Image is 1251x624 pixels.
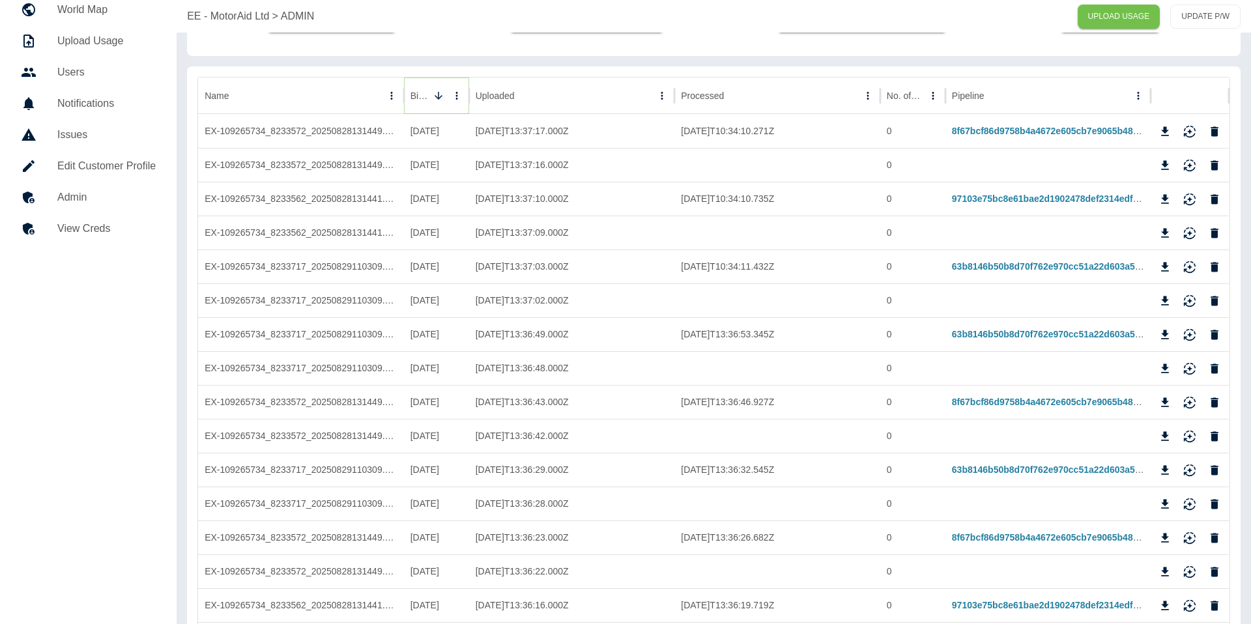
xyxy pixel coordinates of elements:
[1155,461,1175,480] button: Download
[880,520,945,554] div: 0
[1180,427,1200,446] button: Reimport
[880,385,945,419] div: 0
[476,91,515,101] div: Uploaded
[198,520,404,554] div: EX-109265734_8233572_20250828131449.csv
[469,453,675,487] div: 2025-09-12T13:36:29.000Z
[1180,122,1200,141] button: Reimport
[404,351,469,385] div: 26/07/2025
[674,114,880,148] div: 2025-09-15T10:34:10.271Z
[469,351,675,385] div: 2025-09-12T13:36:48.000Z
[404,148,469,182] div: 26/08/2025
[1205,257,1224,277] button: Delete
[198,487,404,520] div: EX-109265734_8233717_20250829110309.ZIP;
[1205,596,1224,616] button: Delete
[1205,528,1224,548] button: Delete
[880,453,945,487] div: 0
[404,114,469,148] div: 26/08/2025
[880,317,945,351] div: 0
[469,148,675,182] div: 2025-09-12T13:37:16.000Z
[1205,427,1224,446] button: Delete
[880,419,945,453] div: 0
[1155,325,1175,345] button: Download
[674,520,880,554] div: 2025-09-12T13:36:26.682Z
[681,91,724,101] div: Processed
[1155,223,1175,243] button: Download
[1155,257,1175,277] button: Download
[469,487,675,520] div: 2025-09-12T13:36:28.000Z
[57,64,156,80] h5: Users
[1205,393,1224,412] button: Delete
[469,419,675,453] div: 2025-09-12T13:36:42.000Z
[880,148,945,182] div: 0
[198,216,404,249] div: EX-109265734_8233562_20250828131441.ZIP;
[10,57,166,88] a: Users
[429,87,448,105] button: Sort
[10,213,166,244] a: View Creds
[469,385,675,419] div: 2025-09-12T13:36:43.000Z
[1180,562,1200,582] button: Reimport
[1205,562,1224,582] button: Delete
[1180,325,1200,345] button: Reimport
[469,283,675,317] div: 2025-09-12T13:37:02.000Z
[880,554,945,588] div: 0
[880,588,945,622] div: 0
[57,33,156,49] h5: Upload Usage
[198,317,404,351] div: EX-109265734_8233717_20250829110309.csv
[404,487,469,520] div: 26/06/2025
[57,96,156,111] h5: Notifications
[10,88,166,119] a: Notifications
[887,91,923,101] div: No. of rows
[1180,393,1200,412] button: Reimport
[382,87,401,105] button: Name column menu
[674,249,880,283] div: 2025-09-15T10:34:11.432Z
[198,351,404,385] div: EX-109265734_8233717_20250829110309.ZIP;
[1205,122,1224,141] button: Delete
[1180,596,1200,616] button: Reimport
[952,193,1155,204] a: 97103e75bc8e61bae2d1902478def2314edfd6cb
[1155,359,1175,378] button: Download
[272,8,278,24] p: >
[952,126,1154,136] a: 8f67bcf86d9758b4a4672e605cb7e9065b48672b
[1180,156,1200,175] button: Reimport
[1180,257,1200,277] button: Reimport
[198,249,404,283] div: EX-109265734_8233717_20250829110309.csv
[469,114,675,148] div: 2025-09-12T13:37:17.000Z
[404,283,469,317] div: 26/08/2025
[198,114,404,148] div: EX-109265734_8233572_20250828131449.csv
[1155,291,1175,311] button: Download
[1180,528,1200,548] button: Reimport
[1205,156,1224,175] button: Delete
[1205,325,1224,345] button: Delete
[1180,291,1200,311] button: Reimport
[198,419,404,453] div: EX-109265734_8233572_20250828131449.ZIP;
[1155,596,1175,616] button: Download
[10,150,166,182] a: Edit Customer Profile
[674,182,880,216] div: 2025-09-15T10:34:10.735Z
[1205,494,1224,514] button: Delete
[198,554,404,588] div: EX-109265734_8233572_20250828131449.ZIP;
[404,249,469,283] div: 26/08/2025
[10,182,166,213] a: Admin
[880,283,945,317] div: 0
[10,25,166,57] a: Upload Usage
[404,453,469,487] div: 26/06/2025
[1155,122,1175,141] button: Download
[198,385,404,419] div: EX-109265734_8233572_20250828131449.csv
[1205,359,1224,378] button: Delete
[924,87,942,105] button: No. of rows column menu
[57,190,156,205] h5: Admin
[1180,359,1200,378] button: Reimport
[880,182,945,216] div: 0
[952,91,985,101] div: Pipeline
[10,119,166,150] a: Issues
[1155,427,1175,446] button: Download
[469,554,675,588] div: 2025-09-12T13:36:22.000Z
[1180,190,1200,209] button: Reimport
[880,351,945,385] div: 0
[952,532,1154,543] a: 8f67bcf86d9758b4a4672e605cb7e9065b48672b
[952,464,1153,475] a: 63b8146b50b8d70f762e970cc51a22d603a5f027
[57,127,156,143] h5: Issues
[187,8,269,24] a: EE - MotorAid Ltd
[469,317,675,351] div: 2025-09-12T13:36:49.000Z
